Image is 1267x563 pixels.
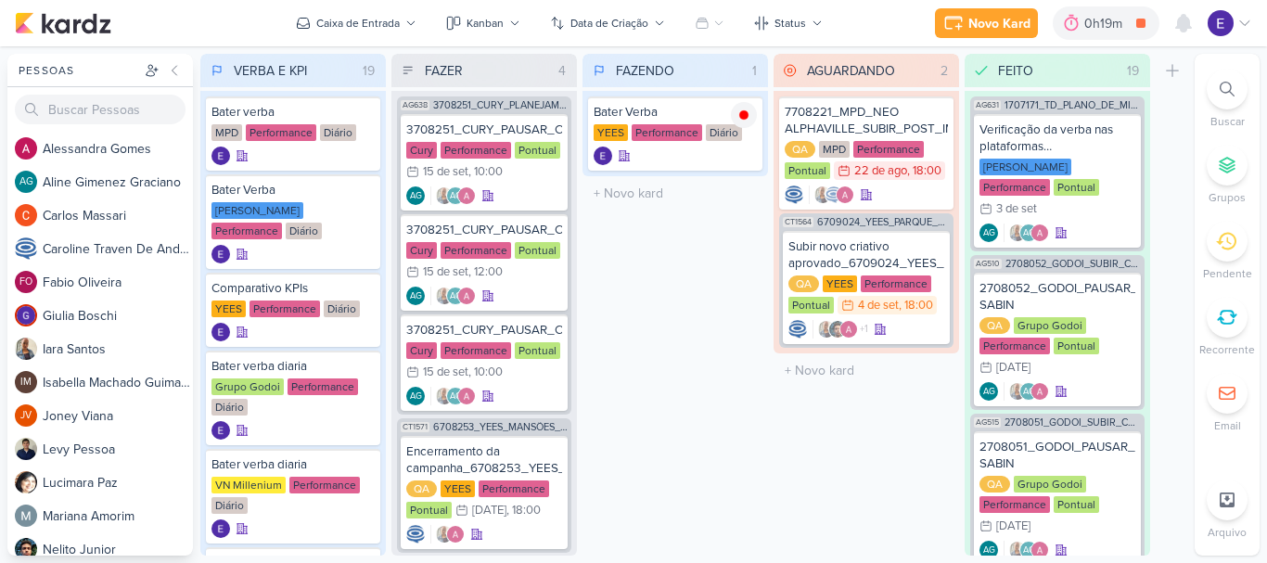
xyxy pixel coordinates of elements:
div: A l i n e G i m e n e z G r a c i a n o [43,173,193,192]
span: 6709024_YEES_PARQUE_BUENA_VISTA_NOVA_CAMPANHA_TEASER_META [817,217,950,227]
div: 3708251_CURY_PAUSAR_CAMPANHA_DIA"C"_META [406,122,562,138]
div: Criador(a): Caroline Traven De Andrade [785,186,803,204]
img: Iara Santos [1008,541,1027,559]
div: Performance [246,124,316,141]
div: Colaboradores: Iara Santos, Aline Gimenez Graciano, Alessandra Gomes [430,287,476,305]
div: Colaboradores: Iara Santos, Caroline Traven De Andrade, Alessandra Gomes [809,186,854,204]
div: Performance [289,477,360,493]
div: 1 [745,61,764,81]
div: Aline Gimenez Graciano [979,541,998,559]
img: Eduardo Quaresma [211,245,230,263]
div: Colaboradores: Iara Santos, Aline Gimenez Graciano, Alessandra Gomes [1004,541,1049,559]
div: Colaboradores: Iara Santos, Aline Gimenez Graciano, Alessandra Gomes [430,186,476,205]
p: AG [410,392,422,402]
span: +1 [858,322,868,337]
div: Aline Gimenez Graciano [979,224,998,242]
div: Grupo Godoi [211,378,284,395]
img: Levy Pessoa [15,438,37,460]
div: [DATE] [996,362,1030,374]
input: Buscar Pessoas [15,95,186,124]
div: Pontual [515,242,560,259]
div: [DATE] [996,520,1030,532]
img: kardz.app [15,12,111,34]
div: I a r a S a n t o s [43,339,193,359]
div: C a r l o s M a s s a r i [43,206,193,225]
img: Alessandra Gomes [15,137,37,160]
p: Arquivo [1208,524,1247,541]
div: 15 de set [423,366,468,378]
span: 2708051_GODOI_SUBIR_CONTEUDO_SOCIAL_EM_PERFORMANCE_AB [1005,417,1141,428]
p: Email [1214,417,1241,434]
div: Diário [286,223,322,239]
div: Pontual [1054,496,1099,513]
div: YEES [594,124,628,141]
div: Performance [479,480,549,497]
img: Caroline Traven De Andrade [785,186,803,204]
div: Criador(a): Eduardo Quaresma [211,323,230,341]
img: Giulia Boschi [15,304,37,326]
div: Criador(a): Caroline Traven De Andrade [406,525,425,544]
div: Colaboradores: Iara Santos, Aline Gimenez Graciano, Alessandra Gomes [1004,382,1049,401]
div: YEES [823,275,857,292]
div: Pontual [406,502,452,518]
div: Performance [250,301,320,317]
div: M a r i a n a A m o r i m [43,506,193,526]
div: C a r o l i n e T r a v e n D e A n d r a d e [43,239,193,259]
img: Nelito Junior [828,320,847,339]
p: AG [450,292,462,301]
div: Performance [441,142,511,159]
div: I s a b e l l a M a c h a d o G u i m a r ã e s [43,373,193,392]
p: AG [410,192,422,201]
div: Performance [861,275,931,292]
img: Caroline Traven De Andrade [825,186,843,204]
span: 6708253_YEES_MANSÕES_SUBIR_PEÇAS_CAMPANHA [433,422,568,432]
div: Aline Gimenez Graciano [446,387,465,405]
div: G i u l i a B o s c h i [43,306,193,326]
div: 2708051_GODOI_PAUSAR_ANUNCIO_AB SABIN [979,439,1135,472]
div: Aline Gimenez Graciano [1019,541,1038,559]
div: Cury [406,242,437,259]
div: Aline Gimenez Graciano [446,186,465,205]
div: Performance [288,378,358,395]
img: Iara Santos [1008,382,1027,401]
img: Eduardo Quaresma [211,323,230,341]
div: Pontual [1054,179,1099,196]
div: 7708221_MPD_NEO ALPHAVILLE_SUBIR_POST_IMPULSIONAMENTO_META_ADS [785,104,948,137]
div: QA [785,141,815,158]
img: Alessandra Gomes [1030,224,1049,242]
img: Iara Santos [1008,224,1027,242]
div: Pessoas [15,62,141,79]
div: Aline Gimenez Graciano [1019,224,1038,242]
img: Alessandra Gomes [457,387,476,405]
div: Performance [441,242,511,259]
span: AG515 [974,417,1001,428]
div: Criador(a): Aline Gimenez Graciano [979,382,998,401]
div: A l e s s a n d r a G o m e s [43,139,193,159]
div: Aline Gimenez Graciano [1019,382,1038,401]
div: Joney Viana [15,404,37,427]
span: CT1564 [783,217,813,227]
div: Diário [706,124,742,141]
div: Bater verba diaria [211,456,375,473]
div: Cury [406,342,437,359]
div: Criador(a): Aline Gimenez Graciano [406,186,425,205]
img: Alessandra Gomes [1030,541,1049,559]
p: Buscar [1210,113,1245,130]
div: , 18:00 [899,300,933,312]
img: Eduardo Quaresma [594,147,612,165]
div: Isabella Machado Guimarães [15,371,37,393]
img: Caroline Traven De Andrade [15,237,37,260]
div: Criador(a): Eduardo Quaresma [211,147,230,165]
div: Cury [406,142,437,159]
div: [DATE] [472,505,506,517]
div: F a b i o O l i v e i r a [43,273,193,292]
p: IM [20,377,32,388]
img: Lucimara Paz [15,471,37,493]
img: Alessandra Gomes [457,186,476,205]
div: YEES [211,301,246,317]
div: Performance [853,141,924,158]
div: MPD [819,141,850,158]
img: Alessandra Gomes [446,525,465,544]
span: 3708251_CURY_PLANEJAMENTO_DIA"C"_SP [433,100,568,110]
div: Bater Verba [211,182,375,198]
